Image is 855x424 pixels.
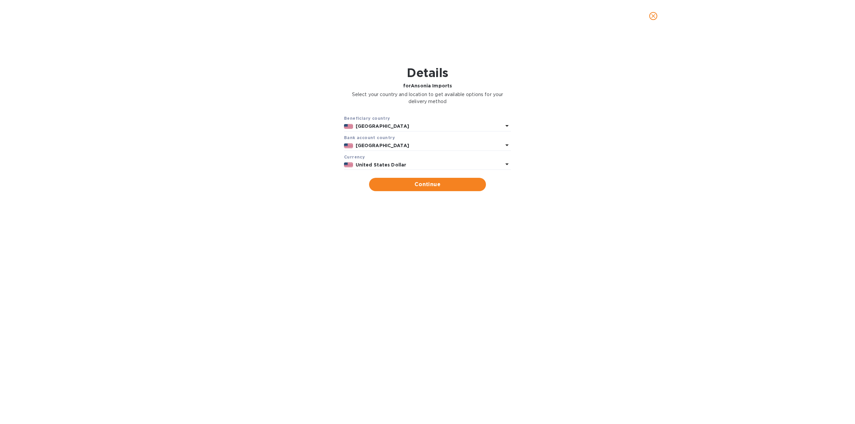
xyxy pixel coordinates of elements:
[356,143,409,148] b: [GEOGRAPHIC_DATA]
[344,143,353,148] img: US
[344,91,511,105] p: Select your country and location to get available options for your delivery method
[356,162,406,167] b: United States Dollar
[344,154,365,159] b: Currency
[344,66,511,80] h1: Details
[344,162,353,167] img: USD
[344,135,395,140] b: Bank account cоuntry
[374,180,481,188] span: Continue
[344,116,390,121] b: Beneficiary country
[369,178,486,191] button: Continue
[344,124,353,129] img: US
[403,83,452,88] b: for Ansonia Imports
[356,123,409,129] b: [GEOGRAPHIC_DATA]
[645,8,661,24] button: close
